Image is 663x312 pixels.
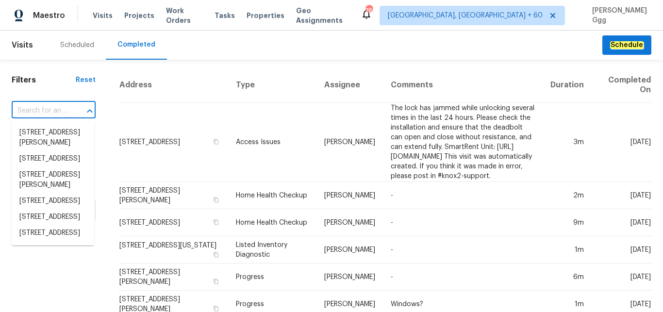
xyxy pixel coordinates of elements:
span: Projects [124,11,154,20]
button: Schedule [602,35,651,55]
td: Home Health Checkup [228,182,316,209]
th: Comments [383,67,543,103]
h1: Filters [12,75,76,85]
button: Copy Address [212,196,220,204]
td: - [383,236,543,263]
td: [DATE] [592,263,651,291]
button: Copy Address [212,218,220,227]
th: Assignee [316,67,383,103]
td: Listed Inventory Diagnostic [228,236,316,263]
td: [STREET_ADDRESS][US_STATE] [119,236,228,263]
li: [STREET_ADDRESS] [12,193,94,209]
li: [STREET_ADDRESS][PERSON_NAME] [12,125,94,151]
button: Copy Address [212,250,220,259]
td: 3m [543,103,592,182]
td: [PERSON_NAME] [316,103,383,182]
td: [DATE] [592,209,651,236]
td: [STREET_ADDRESS] [119,209,228,236]
div: Completed [117,40,155,49]
td: [PERSON_NAME] [316,263,383,291]
li: [STREET_ADDRESS][PERSON_NAME] [12,167,94,193]
td: [PERSON_NAME] [316,182,383,209]
span: Geo Assignments [296,6,349,25]
button: Close [83,104,97,118]
li: [STREET_ADDRESS][PERSON_NAME] [12,241,94,267]
span: Properties [247,11,284,20]
button: Copy Address [212,137,220,146]
span: Tasks [215,12,235,19]
td: [PERSON_NAME] [316,236,383,263]
em: Schedule [610,41,644,49]
span: [GEOGRAPHIC_DATA], [GEOGRAPHIC_DATA] + 60 [388,11,543,20]
span: Work Orders [166,6,203,25]
span: [PERSON_NAME] Ggg [588,6,648,25]
span: Maestro [33,11,65,20]
span: Visits [93,11,113,20]
td: 1m [543,236,592,263]
th: Address [119,67,228,103]
td: Access Issues [228,103,316,182]
td: 9m [543,209,592,236]
th: Type [228,67,316,103]
li: [STREET_ADDRESS] [12,151,94,167]
th: Completed On [592,67,651,103]
span: Visits [12,34,33,56]
td: - [383,263,543,291]
td: [DATE] [592,236,651,263]
td: [STREET_ADDRESS][PERSON_NAME] [119,182,228,209]
td: [DATE] [592,182,651,209]
td: - [383,209,543,236]
td: [DATE] [592,103,651,182]
td: [STREET_ADDRESS] [119,103,228,182]
div: Reset [76,75,96,85]
td: 6m [543,263,592,291]
li: [STREET_ADDRESS] [12,209,94,225]
td: [PERSON_NAME] [316,209,383,236]
td: Home Health Checkup [228,209,316,236]
td: 2m [543,182,592,209]
div: Scheduled [60,40,94,50]
td: [STREET_ADDRESS][PERSON_NAME] [119,263,228,291]
td: Progress [228,263,316,291]
td: - [383,182,543,209]
div: 782 [365,6,372,16]
button: Copy Address [212,277,220,286]
li: [STREET_ADDRESS] [12,225,94,241]
td: The lock has jammed while unlocking several times in the last 24 hours. Please check the installa... [383,103,543,182]
input: Search for an address... [12,103,68,118]
th: Duration [543,67,592,103]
